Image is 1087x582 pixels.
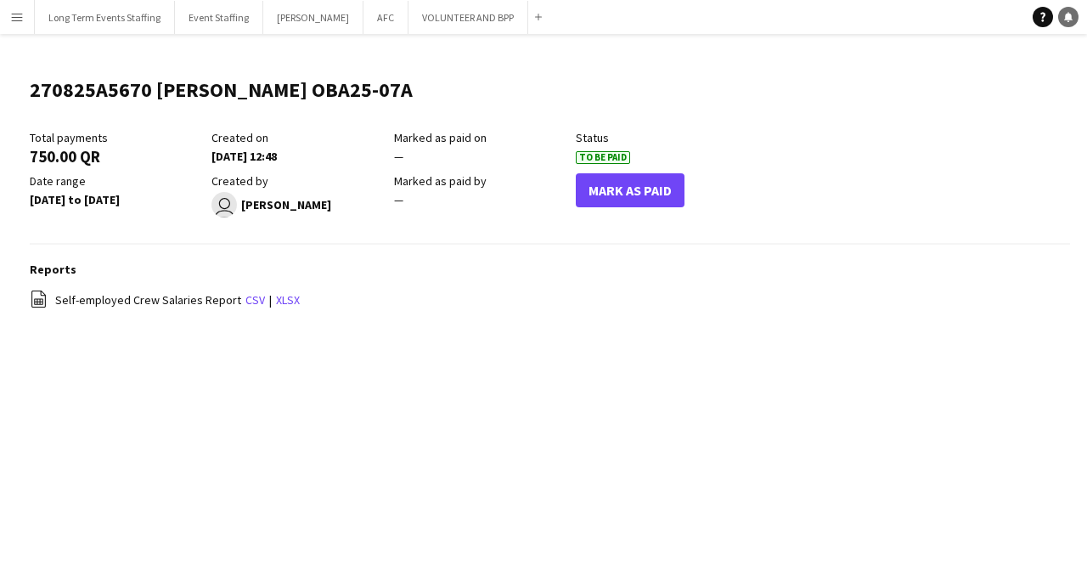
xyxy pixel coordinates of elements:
[30,173,203,189] div: Date range
[576,173,684,207] button: Mark As Paid
[30,290,1070,311] div: |
[211,130,385,145] div: Created on
[408,1,528,34] button: VOLUNTEER AND BPP
[35,1,175,34] button: Long Term Events Staffing
[263,1,363,34] button: [PERSON_NAME]
[30,130,203,145] div: Total payments
[276,292,300,308] a: xlsx
[211,149,385,164] div: [DATE] 12:48
[211,192,385,218] div: [PERSON_NAME]
[394,173,567,189] div: Marked as paid by
[30,262,1070,277] h3: Reports
[394,192,403,207] span: —
[394,130,567,145] div: Marked as paid on
[245,292,265,308] a: csv
[576,130,749,145] div: Status
[211,173,385,189] div: Created by
[30,77,413,103] h1: 270825A5670 [PERSON_NAME] OBA25-07A
[30,192,203,207] div: [DATE] to [DATE]
[30,149,203,164] div: 750.00 QR
[363,1,408,34] button: AFC
[175,1,263,34] button: Event Staffing
[576,151,630,164] span: To Be Paid
[55,292,241,308] span: Self-employed Crew Salaries Report
[394,149,403,164] span: —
